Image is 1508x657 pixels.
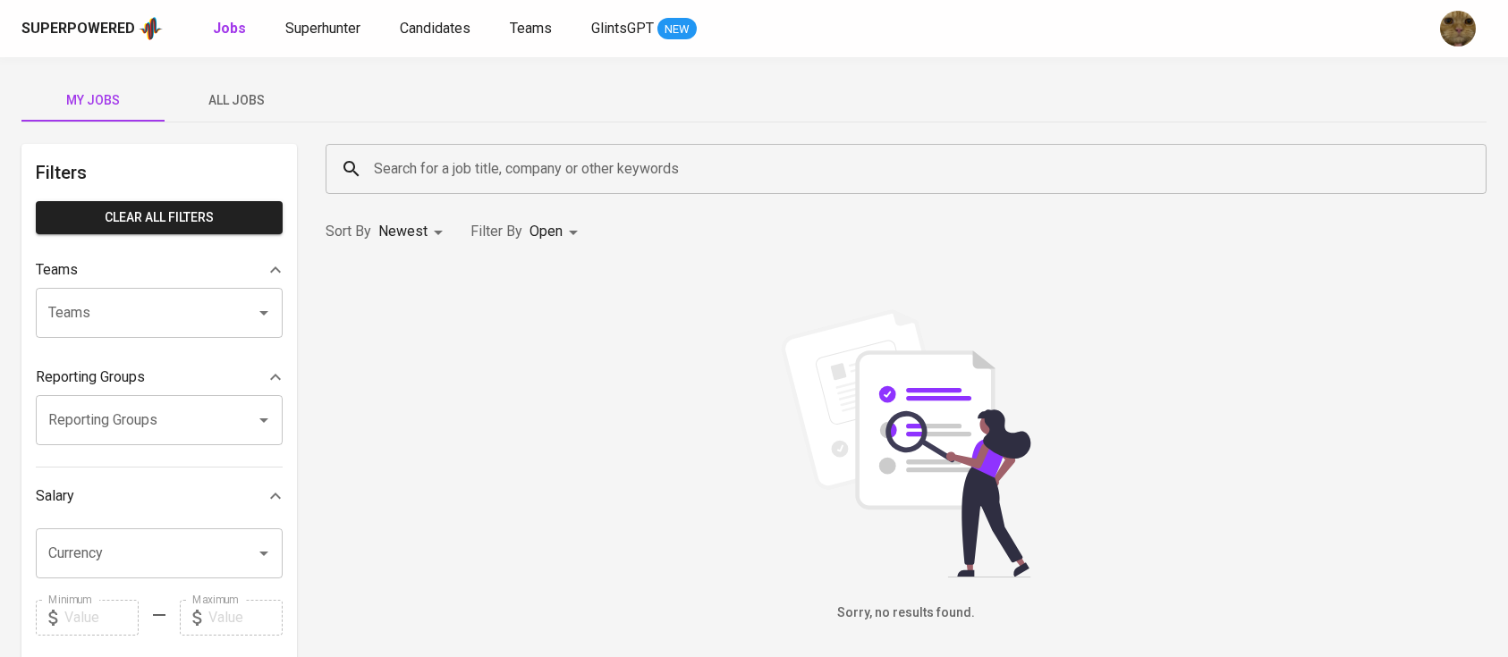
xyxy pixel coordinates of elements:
p: Teams [36,259,78,281]
div: Teams [36,252,283,288]
div: Salary [36,478,283,514]
a: Jobs [213,18,250,40]
span: Superhunter [285,20,360,37]
div: Newest [378,215,449,248]
input: Value [208,600,283,636]
button: Clear All filters [36,201,283,234]
span: Teams [510,20,552,37]
a: Superpoweredapp logo [21,15,163,42]
span: All Jobs [175,89,297,112]
div: Open [529,215,584,248]
input: Value [64,600,139,636]
a: Teams [510,18,555,40]
button: Open [251,300,276,325]
a: Candidates [400,18,474,40]
span: My Jobs [32,89,154,112]
h6: Filters [36,158,283,187]
button: Open [251,541,276,566]
a: GlintsGPT NEW [591,18,697,40]
div: Superpowered [21,19,135,39]
span: GlintsGPT [591,20,654,37]
button: Open [251,408,276,433]
h6: Sorry, no results found. [326,603,1487,623]
a: Superhunter [285,18,364,40]
img: file_searching.svg [772,309,1040,577]
p: Newest [378,221,428,242]
span: Candidates [400,20,470,37]
img: app logo [139,15,163,42]
img: ec6c0910-f960-4a00-a8f8-c5744e41279e.jpg [1440,11,1476,46]
p: Salary [36,485,74,507]
span: NEW [657,21,697,38]
span: Clear All filters [50,206,268,229]
b: Jobs [213,20,246,37]
p: Filter By [470,221,522,242]
p: Reporting Groups [36,366,145,388]
span: Open [529,223,563,240]
div: Reporting Groups [36,359,283,395]
p: Sort By [326,221,371,242]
